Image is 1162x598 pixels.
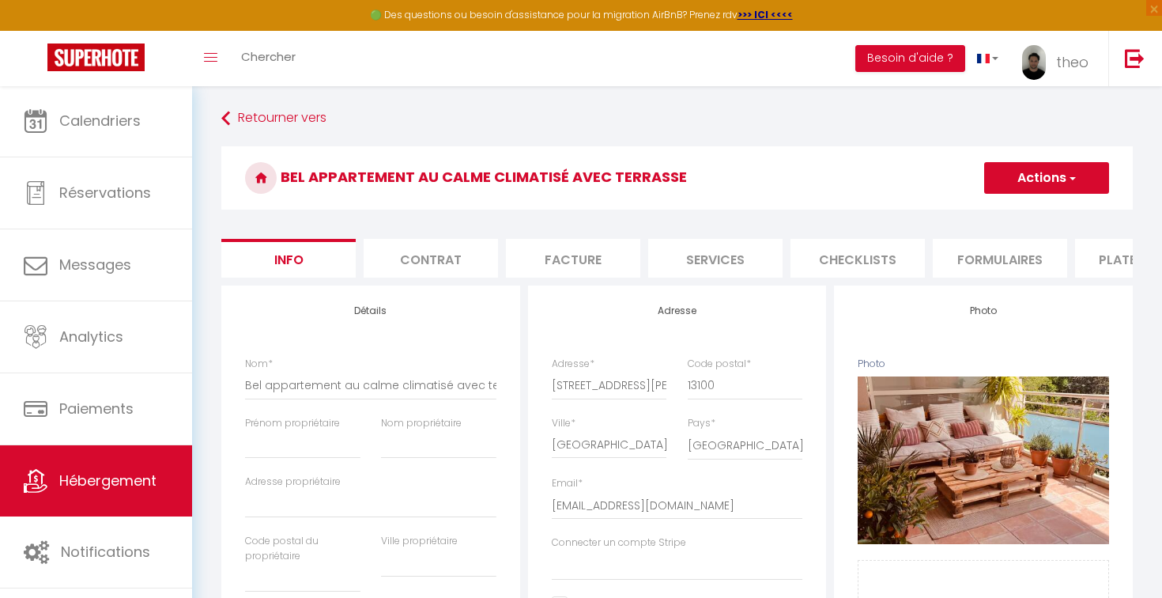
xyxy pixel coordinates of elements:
span: Notifications [61,542,150,562]
label: Nom [245,357,273,372]
img: ... [1022,45,1046,80]
span: Chercher [241,48,296,65]
label: Photo [858,357,885,372]
a: >>> ICI <<<< [738,8,793,21]
span: Réservations [59,183,151,202]
label: Ville [552,416,575,431]
li: Info [221,239,356,278]
img: Super Booking [47,44,145,71]
a: Chercher [229,31,307,86]
h4: Détails [245,305,496,316]
a: Retourner vers [221,104,1133,133]
span: Paiements [59,399,134,418]
h3: Bel appartement au calme climatisé avec terrasse [221,146,1133,210]
li: Services [648,239,783,278]
label: Connecter un compte Stripe [552,536,686,551]
label: Email [552,476,583,491]
img: logout [1125,48,1145,68]
span: theo [1056,52,1088,72]
label: Prénom propriétaire [245,416,340,431]
label: Ville propriétaire [381,534,458,549]
span: Messages [59,255,131,274]
span: Calendriers [59,111,141,131]
label: Pays [688,416,715,431]
button: Besoin d'aide ? [855,45,965,72]
label: Code postal du propriétaire [245,534,360,564]
li: Facture [506,239,640,278]
label: Nom propriétaire [381,416,462,431]
label: Code postal [688,357,751,372]
label: Adresse [552,357,594,372]
h4: Adresse [552,305,803,316]
span: Analytics [59,327,123,346]
button: Actions [984,162,1109,194]
li: Contrat [364,239,498,278]
li: Checklists [790,239,925,278]
span: Hébergement [59,471,157,490]
a: ... theo [1010,31,1108,86]
label: Adresse propriétaire [245,475,341,490]
li: Formulaires [933,239,1067,278]
h4: Photo [858,305,1109,316]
